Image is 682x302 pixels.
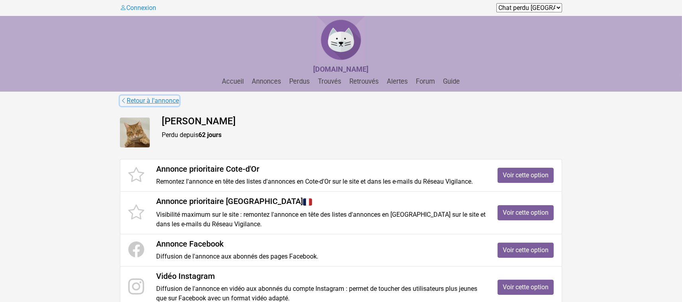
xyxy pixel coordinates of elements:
[156,177,486,186] p: Remontez l'annonce en tête des listes d'annonces en Cote-d'Or sur le site et dans les e-mails du ...
[198,131,221,139] strong: 62 jours
[440,78,463,85] a: Guide
[249,78,285,85] a: Annonces
[498,168,554,183] a: Voir cette option
[314,66,369,73] a: [DOMAIN_NAME]
[156,239,486,249] h4: Annonce Facebook
[156,196,486,207] h4: Annonce prioritaire [GEOGRAPHIC_DATA]
[120,96,179,106] a: Retour à l'annonce
[156,271,486,281] h4: Vidéo Instagram
[413,78,439,85] a: Forum
[347,78,382,85] a: Retrouvés
[156,164,486,174] h4: Annonce prioritaire Cote-d'Or
[384,78,412,85] a: Alertes
[156,252,486,261] p: Diffusion de l'annonce aux abonnés des pages Facebook.
[314,65,369,73] strong: [DOMAIN_NAME]
[162,116,562,127] h4: [PERSON_NAME]
[317,16,365,64] img: Chat Perdu France
[286,78,314,85] a: Perdus
[156,210,486,229] p: Visibilité maximum sur le site : remontez l'annonce en tête des listes d'annonces en [GEOGRAPHIC_...
[498,205,554,220] a: Voir cette option
[120,4,156,12] a: Connexion
[219,78,247,85] a: Accueil
[162,130,562,140] p: Perdu depuis
[303,197,312,207] img: France
[498,280,554,295] a: Voir cette option
[315,78,345,85] a: Trouvés
[498,243,554,258] a: Voir cette option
